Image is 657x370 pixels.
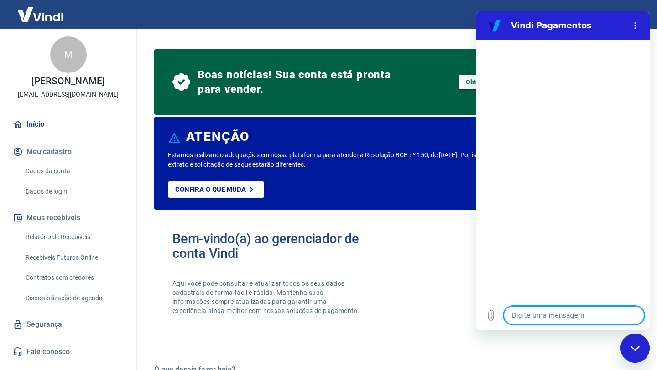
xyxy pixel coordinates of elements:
p: Confira o que muda [175,185,246,194]
a: Recebíveis Futuros Online [22,248,125,267]
a: Início [11,114,125,134]
a: Dados de login [22,182,125,201]
a: Contratos com credores [22,268,125,287]
p: [EMAIL_ADDRESS][DOMAIN_NAME] [18,90,119,99]
p: Aqui você pode consultar e atualizar todos os seus dados cadastrais de forma fácil e rápida. Mant... [172,279,361,315]
p: Estamos realizando adequações em nossa plataforma para atender a Resolução BCB nº 150, de [DATE].... [168,150,531,170]
a: Obter token de integração [459,75,553,89]
a: Segurança [11,314,125,334]
a: Relatório de Recebíveis [22,228,125,247]
iframe: Janela de mensagens [476,11,650,330]
img: Vindi [11,0,70,28]
button: Sair [613,6,646,23]
a: Dados da conta [22,162,125,180]
div: M [50,36,87,73]
button: Meu cadastro [11,142,125,162]
a: Confira o que muda [168,181,264,198]
a: Disponibilização de agenda [22,289,125,308]
p: [PERSON_NAME] [31,77,104,86]
button: Meus recebíveis [11,208,125,228]
h6: ATENÇÃO [186,132,250,141]
h2: Bem-vindo(a) ao gerenciador de conta Vindi [172,231,395,261]
iframe: Botão para abrir a janela de mensagens, conversa em andamento [620,334,650,363]
a: Fale conosco [11,342,125,362]
span: Boas notícias! Sua conta está pronta para vender. [198,67,395,97]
